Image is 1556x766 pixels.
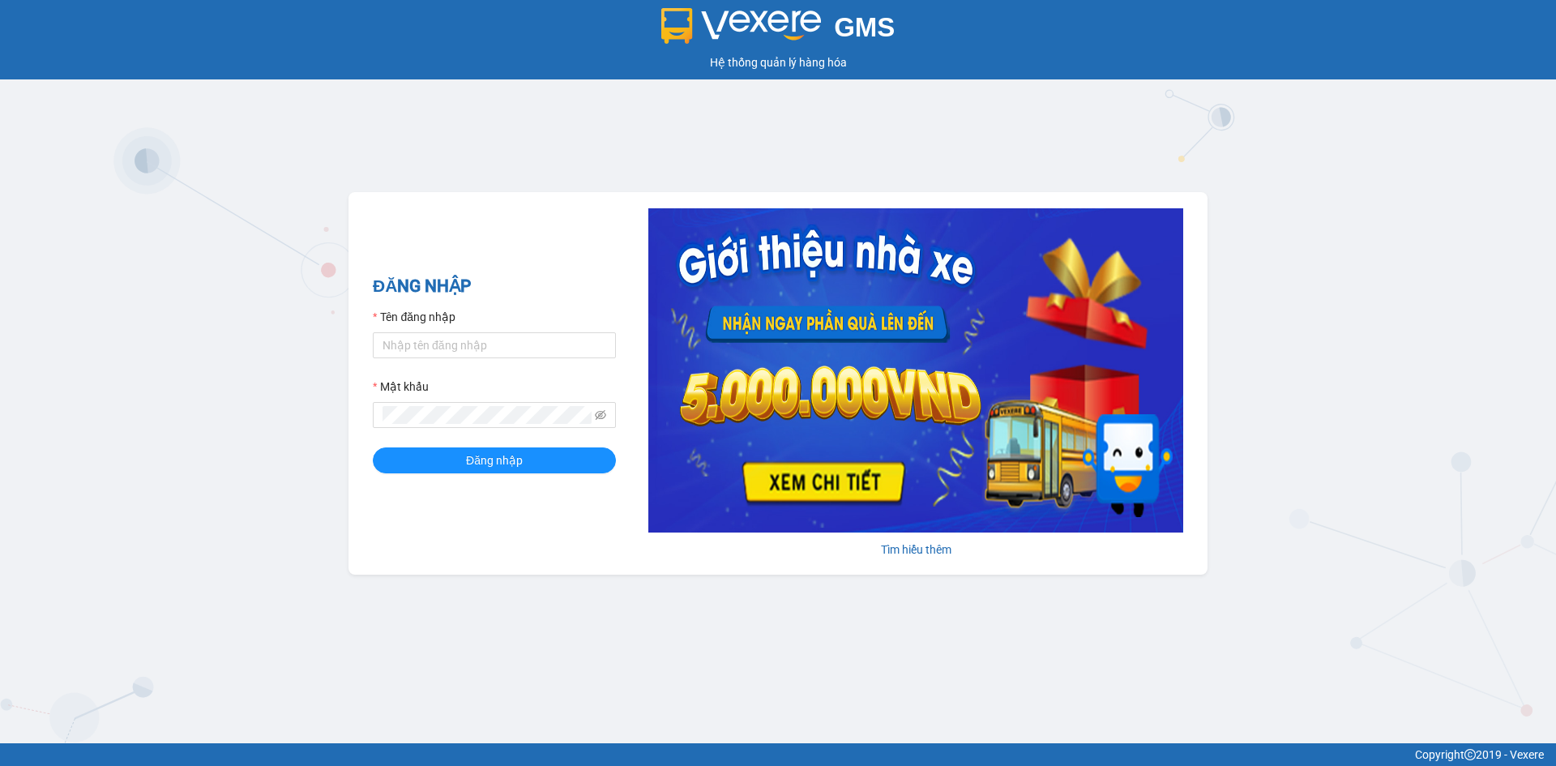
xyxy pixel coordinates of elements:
span: GMS [834,12,895,42]
label: Tên đăng nhập [373,308,455,326]
span: eye-invisible [595,409,606,421]
div: Copyright 2019 - Vexere [12,746,1544,764]
input: Mật khẩu [383,406,592,424]
img: logo 2 [661,8,822,44]
span: copyright [1464,749,1476,760]
img: banner-0 [648,208,1183,533]
a: GMS [661,24,896,37]
label: Mật khẩu [373,378,429,396]
h2: ĐĂNG NHẬP [373,273,616,300]
span: Đăng nhập [466,451,523,469]
button: Đăng nhập [373,447,616,473]
div: Hệ thống quản lý hàng hóa [4,53,1552,71]
div: Tìm hiểu thêm [648,541,1183,558]
input: Tên đăng nhập [373,332,616,358]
